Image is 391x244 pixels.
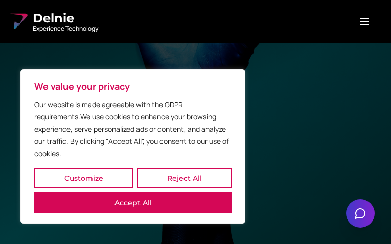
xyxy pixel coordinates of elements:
a: Delnie Logo Full [8,10,98,33]
p: Our website is made agreeable with the GDPR requirements.We use cookies to enhance your browsing ... [34,99,232,160]
span: Delnie [33,10,98,27]
button: Accept All [34,192,232,213]
img: Delnie Logo [8,11,29,32]
button: Open menu [346,11,383,32]
button: Reject All [137,168,232,188]
p: We value your privacy [34,80,232,92]
button: Customize [34,168,133,188]
button: Open chat [346,199,375,228]
span: Experience Technology [33,25,98,33]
